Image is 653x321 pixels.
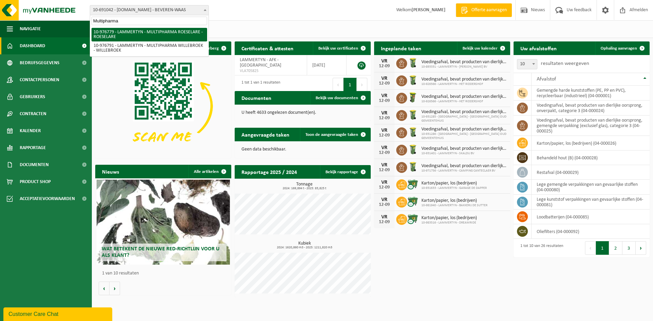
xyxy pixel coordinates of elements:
a: Ophaling aanvragen [595,41,649,55]
img: WB-0660-CU [407,213,419,225]
span: Dashboard [20,37,45,54]
img: WB-0660-CU [407,196,419,207]
span: Bekijk uw certificaten [318,46,358,51]
p: U heeft 4633 ongelezen document(en). [241,110,364,115]
span: Voedingsafval, bevat producten van dierlijke oorsprong, onverpakt, categorie 3 [421,94,507,100]
span: Rapportage [20,139,46,156]
label: resultaten weergeven [541,61,589,66]
span: 10-981940 - LAMMERTYN - BAKKERIJ DE SUTTER [421,203,487,208]
div: VR [378,128,391,133]
a: Bekijk uw kalender [457,41,509,55]
iframe: chat widget [3,306,114,321]
button: Previous [585,241,596,255]
span: 2024: 169,894 t - 2025: 83,825 t [238,187,371,190]
div: 1 tot 10 van 26 resultaten [517,240,563,255]
button: Next [357,78,367,91]
span: 2024: 1620,860 m3 - 2025: 1211,820 m3 [238,246,371,249]
td: [DATE] [307,55,347,75]
span: Navigatie [20,20,41,37]
button: 1 [596,241,609,255]
td: gemengde harde kunststoffen (PE, PP en PVC), recycleerbaar (industrieel) (04-000001) [532,86,650,101]
div: 12-09 [378,64,391,69]
span: Voedingsafval, bevat producten van dierlijke oorsprong, onverpakt, categorie 3 [421,109,507,115]
td: voedingsafval, bevat producten van dierlijke oorsprong, onverpakt, categorie 3 (04-000024) [532,101,650,115]
img: WB-0140-HPE-GN-50 [407,144,419,155]
h2: Documenten [235,91,278,104]
span: 10-983516 - LAMMERTYN - DREAMRIDE [421,221,477,225]
span: Ophaling aanvragen [601,46,637,51]
img: WB-0140-HPE-GN-50 [407,57,419,69]
a: Bekijk uw documenten [310,91,370,105]
h2: Uw afvalstoffen [514,41,564,55]
span: Wat betekent de nieuwe RED-richtlijn voor u als klant? [102,246,219,258]
td: lege gemengde verpakkingen van gevaarlijke stoffen (04-000080) [532,180,650,195]
a: Offerte aanvragen [456,3,512,17]
div: 12-09 [378,150,391,155]
img: WB-0140-HPE-GN-50 [407,74,419,86]
span: Contactpersonen [20,71,59,88]
span: Karton/papier, los (bedrijven) [421,198,487,203]
button: Previous [333,78,344,91]
span: VLA705825 [240,68,302,74]
img: WB-0060-HPE-GN-50 [407,92,419,103]
img: WB-0140-HPE-GN-50 [407,161,419,173]
span: 10-931285 - [GEOGRAPHIC_DATA] - [GEOGRAPHIC_DATA] OUD GEMEENTEHUIS [421,115,507,123]
div: VR [378,180,391,185]
div: 12-09 [378,220,391,225]
span: Verberg [204,46,219,51]
button: Next [636,241,646,255]
span: Voedingsafval, bevat producten van dierlijke oorsprong, onverpakt, categorie 3 [421,59,507,65]
button: Vorige [99,282,110,295]
span: Offerte aanvragen [470,7,508,14]
div: VR [378,76,391,81]
span: 10-893331 - LAMMERTYN - [PERSON_NAME] BV [421,65,507,69]
button: 2 [609,241,622,255]
div: VR [378,197,391,202]
div: VR [378,93,391,99]
h3: Tonnage [238,182,371,190]
span: 10-931401 - LAMMERTYN - SKALDU BV [421,151,507,156]
span: Bedrijfsgegevens [20,54,60,71]
div: VR [378,162,391,168]
a: Alle artikelen [188,165,231,178]
img: Download de VHEPlus App [95,55,231,157]
span: 10-926566 - LAMMERTYN - HET RIDDERSHOF [421,100,507,104]
span: Karton/papier, los (bedrijven) [421,215,477,221]
span: Voedingsafval, bevat producten van dierlijke oorsprong, onverpakt, categorie 3 [421,146,507,151]
td: oliefilters (04-000092) [532,224,650,239]
span: Gebruikers [20,88,45,105]
span: 10-926566 - LAMMERTYN - HET RIDDERSHOF [421,82,507,86]
div: 12-09 [378,81,391,86]
span: Acceptatievoorwaarden [20,190,75,207]
p: 1 van 10 resultaten [102,271,228,276]
span: Afvalstof [537,76,556,82]
div: 12-09 [378,202,391,207]
h3: Kubiek [238,241,371,249]
strong: [PERSON_NAME] [412,7,446,13]
td: behandeld hout (B) (04-000028) [532,150,650,165]
td: loodbatterijen (04-000085) [532,210,650,224]
span: Product Shop [20,173,51,190]
li: 10-976779 - LAMMERTYN - MULTIPHARMA ROESELARE - ROESELARE [91,28,207,41]
div: 1 tot 1 van 1 resultaten [238,77,280,92]
span: Karton/papier, los (bedrijven) [421,181,487,186]
a: Bekijk rapportage [320,165,370,179]
div: VR [378,110,391,116]
a: Bekijk uw certificaten [313,41,370,55]
span: Kalender [20,122,41,139]
a: Toon de aangevraagde taken [300,128,370,141]
span: Bekijk uw documenten [316,96,358,100]
img: WB-0140-HPE-GN-50 [407,109,419,121]
span: Voedingsafval, bevat producten van dierlijke oorsprong, onverpakt, categorie 3 [421,163,507,169]
button: Volgende [110,282,120,295]
div: VR [378,58,391,64]
button: Verberg [198,41,231,55]
div: 12-09 [378,133,391,138]
button: 3 [622,241,636,255]
span: 10-971756 - LAMMERTYN - CAMPING CANTECLAER BV [421,169,507,173]
span: 10-931633 - LAMMERTYN - GARAGE DE DAPPER [421,186,487,190]
span: Documenten [20,156,49,173]
img: WB-0140-HPE-GN-50 [407,126,419,138]
div: 12-09 [378,99,391,103]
